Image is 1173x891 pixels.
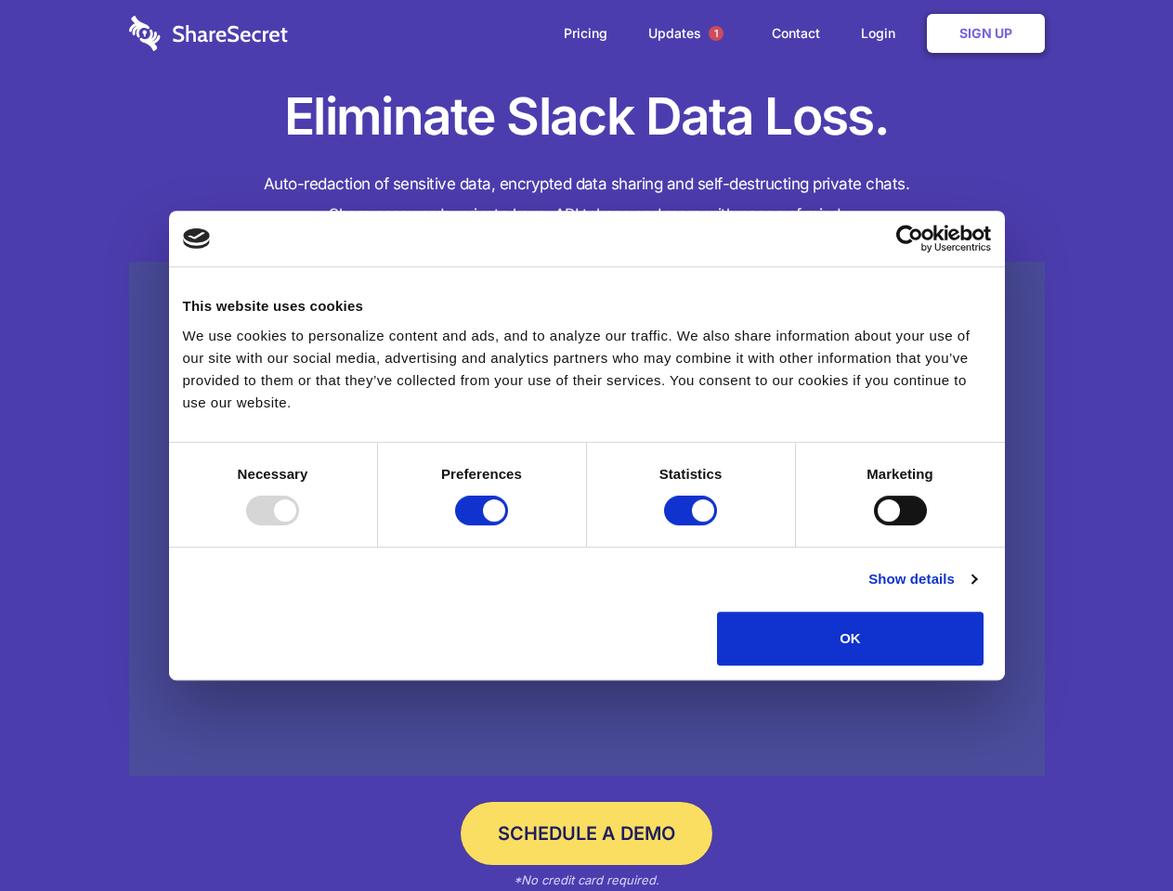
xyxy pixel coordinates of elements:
a: Wistia video thumbnail [129,262,1045,777]
a: Usercentrics Cookiebot - opens in a new window [828,225,991,252]
a: Pricing [545,5,626,62]
a: Schedule a Demo [461,802,712,865]
div: This website uses cookies [183,295,991,317]
a: Sign Up [927,14,1045,53]
button: OK [717,612,984,665]
img: logo-wordmark-white-trans-d4663122ce5f474addd5e946df7df03e33cb6a1c49d2221995e7729f52c070b2.svg [129,16,288,51]
span: 1 [709,26,723,41]
a: Login [842,5,923,62]
em: *No credit card required. [514,872,659,887]
a: Show details [868,568,976,590]
h1: Eliminate Slack Data Loss. [129,84,1045,150]
img: logo [183,228,211,249]
h4: Auto-redaction of sensitive data, encrypted data sharing and self-destructing private chats. Shar... [129,169,1045,230]
div: We use cookies to personalize content and ads, and to analyze our traffic. We also share informat... [183,325,991,414]
strong: Necessary [238,466,308,482]
a: Contact [753,5,839,62]
strong: Marketing [867,466,933,482]
strong: Statistics [659,466,723,482]
strong: Preferences [441,466,522,482]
